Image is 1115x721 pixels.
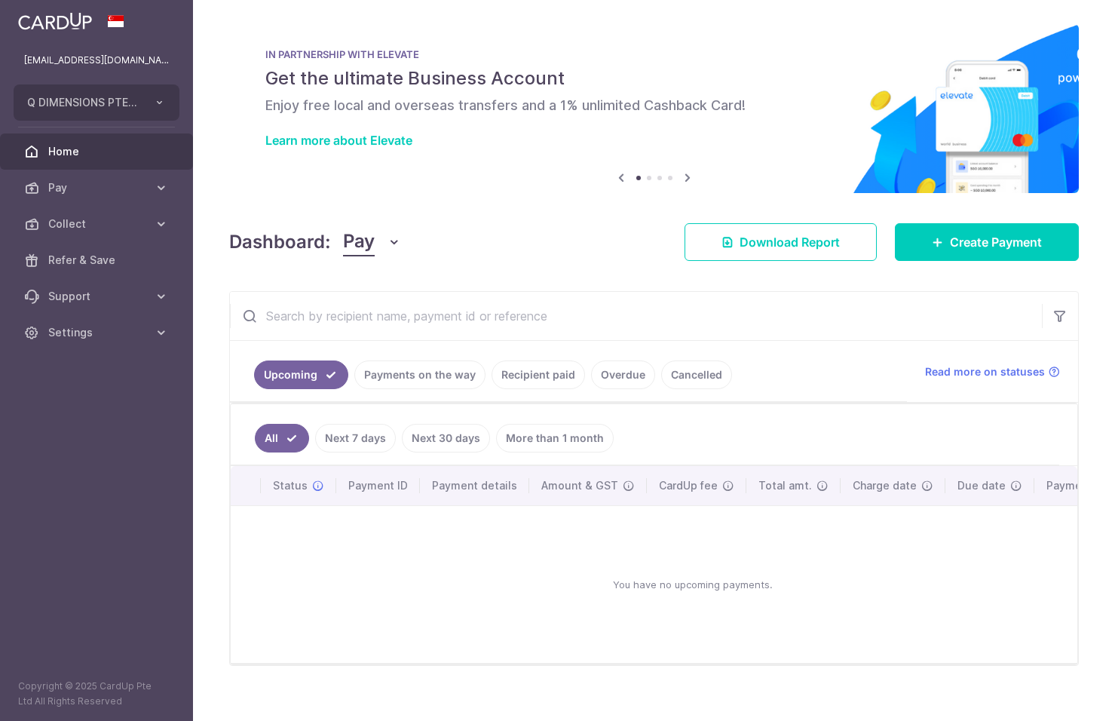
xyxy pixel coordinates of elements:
[48,216,148,232] span: Collect
[315,424,396,453] a: Next 7 days
[685,223,877,261] a: Download Report
[402,424,490,453] a: Next 30 days
[27,95,139,110] span: Q DIMENSIONS PTE. LTD.
[229,24,1079,193] img: Renovation banner
[24,53,169,68] p: [EMAIL_ADDRESS][DOMAIN_NAME]
[740,233,840,251] span: Download Report
[925,364,1045,379] span: Read more on statuses
[265,133,412,148] a: Learn more about Elevate
[957,478,1006,493] span: Due date
[950,233,1042,251] span: Create Payment
[895,223,1079,261] a: Create Payment
[229,229,331,256] h4: Dashboard:
[265,48,1043,60] p: IN PARTNERSHIP WITH ELEVATE
[853,478,917,493] span: Charge date
[661,360,732,389] a: Cancelled
[48,144,148,159] span: Home
[48,325,148,340] span: Settings
[265,66,1043,91] h5: Get the ultimate Business Account
[496,424,614,453] a: More than 1 month
[659,478,718,493] span: CardUp fee
[541,478,618,493] span: Amount & GST
[14,84,179,121] button: Q DIMENSIONS PTE. LTD.
[354,360,486,389] a: Payments on the way
[265,97,1043,115] h6: Enjoy free local and overseas transfers and a 1% unlimited Cashback Card!
[255,424,309,453] a: All
[18,12,92,30] img: CardUp
[591,360,655,389] a: Overdue
[758,478,812,493] span: Total amt.
[230,292,1042,340] input: Search by recipient name, payment id or reference
[336,466,420,505] th: Payment ID
[925,364,1060,379] a: Read more on statuses
[48,289,148,304] span: Support
[492,360,585,389] a: Recipient paid
[273,478,308,493] span: Status
[48,180,148,195] span: Pay
[343,228,375,256] span: Pay
[48,253,148,268] span: Refer & Save
[343,228,401,256] button: Pay
[254,360,348,389] a: Upcoming
[420,466,529,505] th: Payment details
